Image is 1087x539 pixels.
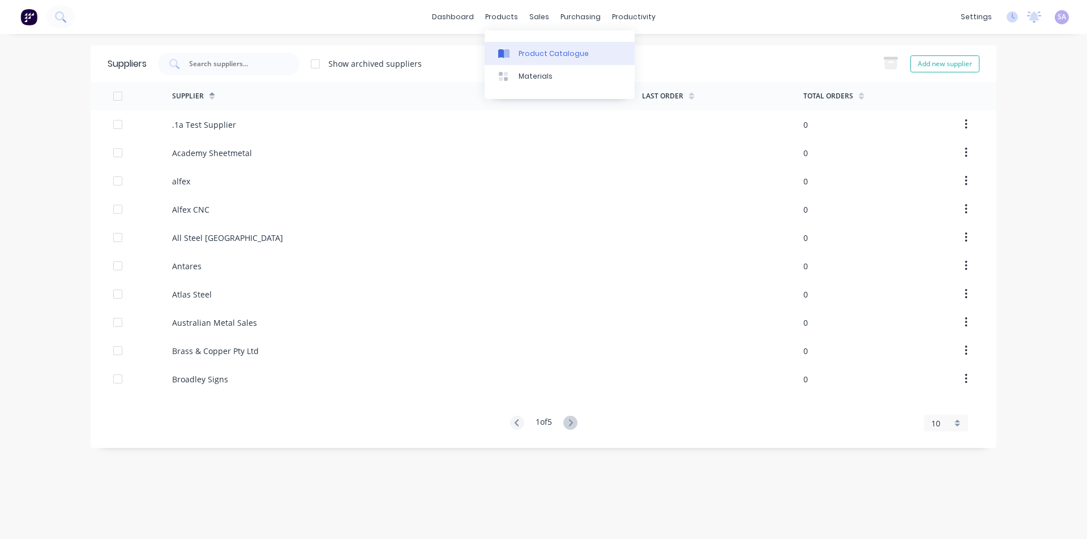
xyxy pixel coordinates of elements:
a: dashboard [426,8,480,25]
div: Antares [172,260,202,272]
div: .1a Test Supplier [172,119,236,131]
div: Show archived suppliers [328,58,422,70]
a: Materials [485,65,635,88]
div: Alfex CNC [172,204,209,215]
span: SA [1058,12,1066,22]
div: Last Order [642,91,683,101]
div: 0 [803,147,808,159]
div: alfex [172,175,190,187]
div: 0 [803,232,808,244]
div: 0 [803,345,808,357]
div: 0 [803,204,808,215]
div: Materials [519,71,553,81]
div: Product Catalogue [519,49,589,59]
button: Add new supplier [910,55,979,72]
div: Academy Sheetmetal [172,147,252,159]
div: Brass & Copper Pty Ltd [172,345,259,357]
div: 0 [803,317,808,329]
div: sales [524,8,555,25]
span: 10 [931,417,940,429]
div: Suppliers [108,57,147,71]
div: Australian Metal Sales [172,317,257,329]
input: Search suppliers... [188,58,282,70]
div: settings [955,8,998,25]
div: 0 [803,260,808,272]
div: All Steel [GEOGRAPHIC_DATA] [172,232,283,244]
a: Product Catalogue [485,42,635,64]
div: products [480,8,524,25]
img: Factory [20,8,37,25]
div: 0 [803,288,808,300]
div: Atlas Steel [172,288,212,300]
div: 0 [803,119,808,131]
div: purchasing [555,8,606,25]
div: 0 [803,175,808,187]
div: productivity [606,8,661,25]
div: Broadley Signs [172,373,228,385]
div: 1 of 5 [536,416,552,431]
div: Supplier [172,91,204,101]
div: Total Orders [803,91,853,101]
div: 0 [803,373,808,385]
